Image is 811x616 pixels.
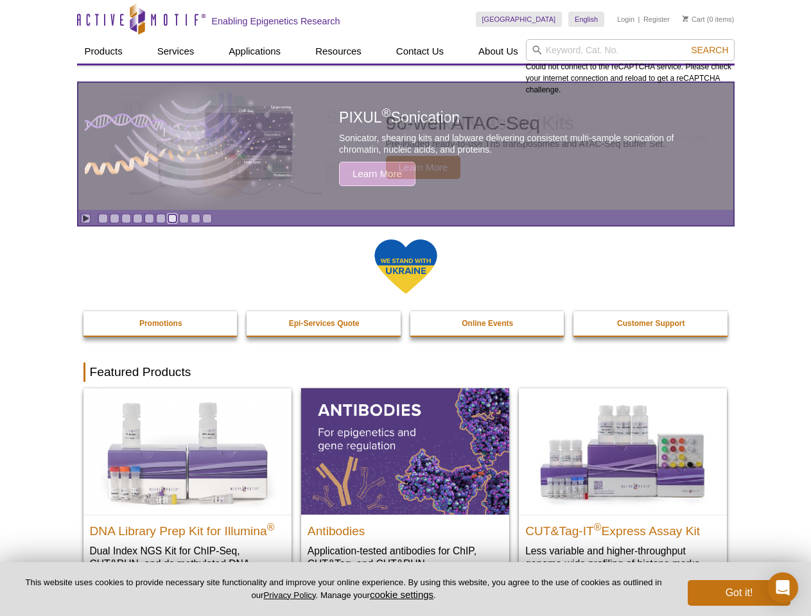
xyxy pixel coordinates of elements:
a: Login [617,15,634,24]
div: Open Intercom Messenger [767,572,798,603]
a: Go to slide 9 [191,214,200,223]
a: Go to slide 1 [98,214,108,223]
sup: ® [267,521,275,532]
a: [GEOGRAPHIC_DATA] [476,12,562,27]
span: Search [691,45,728,55]
a: Applications [221,39,288,64]
a: Services [150,39,202,64]
a: English [568,12,604,27]
a: Go to slide 7 [168,214,177,223]
a: Customer Support [573,311,729,336]
a: PIXUL sonication PIXUL®Sonication Sonicator, shearing kits and labware delivering consistent mult... [78,83,733,210]
p: Dual Index NGS Kit for ChIP-Seq, CUT&RUN, and ds methylated DNA assays. [90,544,285,583]
span: Learn More [339,162,415,186]
button: Search [687,44,732,56]
a: Toggle autoplay [81,214,91,223]
a: Go to slide 2 [110,214,119,223]
img: CUT&Tag-IT® Express Assay Kit [519,388,727,514]
p: This website uses cookies to provide necessary site functionality and improve your online experie... [21,577,667,601]
p: Less variable and higher-throughput genome-wide profiling of histone marks​. [525,544,720,570]
a: Products [77,39,130,64]
a: Promotions [83,311,239,336]
a: Go to slide 8 [179,214,189,223]
h2: CUT&Tag-IT Express Assay Kit [525,518,720,538]
a: Epi-Services Quote [247,311,402,336]
a: Privacy Policy [263,590,315,600]
h2: DNA Library Prep Kit for Illumina [90,518,285,538]
strong: Epi-Services Quote [289,319,360,328]
img: Your Cart [683,15,688,22]
a: Resources [308,39,369,64]
span: PIXUL Sonication [339,109,460,126]
a: Go to slide 6 [156,214,166,223]
h2: Antibodies [308,518,503,538]
li: (0 items) [683,12,735,27]
h2: Enabling Epigenetics Research [212,15,340,27]
strong: Promotions [139,319,182,328]
button: cookie settings [370,589,433,600]
a: Go to slide 4 [133,214,143,223]
img: All Antibodies [301,388,509,514]
button: Got it! [688,580,790,606]
a: All Antibodies Antibodies Application-tested antibodies for ChIP, CUT&Tag, and CUT&RUN. [301,388,509,583]
img: PIXUL sonication [85,82,297,210]
a: CUT&Tag-IT® Express Assay Kit CUT&Tag-IT®Express Assay Kit Less variable and higher-throughput ge... [519,388,727,583]
a: Go to slide 10 [202,214,212,223]
a: Contact Us [388,39,451,64]
strong: Customer Support [617,319,685,328]
a: Go to slide 5 [144,214,154,223]
p: Sonicator, shearing kits and labware delivering consistent multi-sample sonication of chromatin, ... [339,132,704,155]
article: PIXUL Sonication [78,83,733,210]
li: | [638,12,640,27]
a: Cart [683,15,705,24]
a: Online Events [410,311,566,336]
div: Could not connect to the reCAPTCHA service. Please check your internet connection and reload to g... [526,39,735,96]
sup: ® [594,521,602,532]
img: We Stand With Ukraine [374,238,438,295]
a: Go to slide 3 [121,214,131,223]
h2: Featured Products [83,363,728,382]
a: DNA Library Prep Kit for Illumina DNA Library Prep Kit for Illumina® Dual Index NGS Kit for ChIP-... [83,388,292,595]
sup: ® [382,107,391,120]
p: Application-tested antibodies for ChIP, CUT&Tag, and CUT&RUN. [308,544,503,570]
a: About Us [471,39,526,64]
a: Register [643,15,670,24]
img: DNA Library Prep Kit for Illumina [83,388,292,514]
input: Keyword, Cat. No. [526,39,735,61]
strong: Online Events [462,319,513,328]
